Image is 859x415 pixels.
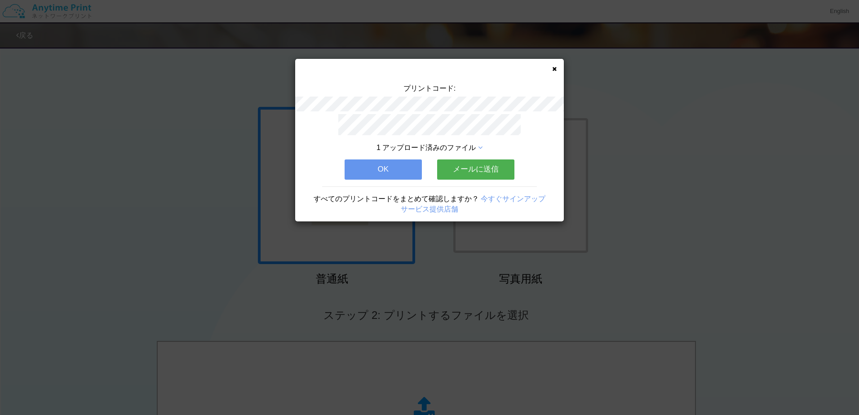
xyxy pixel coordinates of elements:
[481,195,545,203] a: 今すぐサインアップ
[314,195,479,203] span: すべてのプリントコードをまとめて確認しますか？
[401,205,458,213] a: サービス提供店舗
[403,84,456,92] span: プリントコード:
[437,159,514,179] button: メールに送信
[376,144,476,151] span: 1 アップロード済みのファイル
[345,159,422,179] button: OK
